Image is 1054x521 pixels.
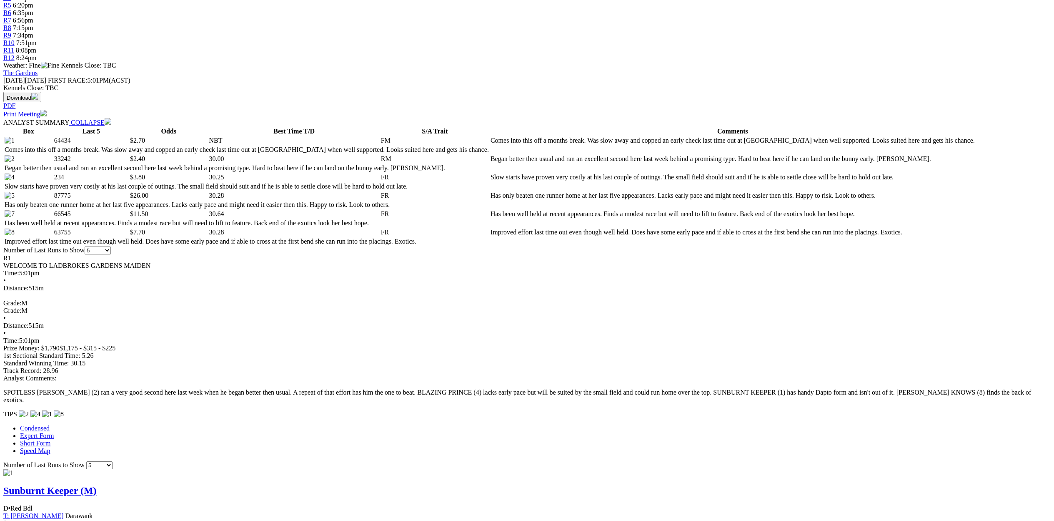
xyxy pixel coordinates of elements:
div: 5:01pm [3,337,1051,345]
img: 4 [30,410,40,418]
th: Comments [490,127,975,136]
a: Short Form [20,440,50,447]
td: 30.28 [208,191,379,200]
td: Has been well held at recent appearances. Finds a modest race but will need to lift to feature. B... [4,219,489,227]
img: 1 [42,410,52,418]
div: WELCOME TO LADBROKES GARDENS MAIDEN [3,262,1051,269]
div: 5:01pm [3,269,1051,277]
td: Began better then usual and ran an excellent second here last week behind a promising type. Hard ... [490,155,975,163]
a: Print Meeting [3,111,47,118]
img: 4 [5,174,15,181]
span: D Red Bdl [3,505,33,512]
th: Best Time T/D [208,127,379,136]
a: T: [PERSON_NAME] [3,512,64,519]
a: PDF [3,102,15,109]
a: Speed Map [20,447,50,454]
img: Fine [41,62,59,69]
span: Distance: [3,284,28,292]
p: SPOTLESS [PERSON_NAME] (2) ran a very good second here last week when he began better then usual.... [3,389,1051,404]
span: R12 [3,54,15,61]
span: Darawank [65,512,93,519]
img: 8 [5,229,15,236]
div: M [3,300,1051,307]
td: Began better then usual and ran an excellent second here last week behind a promising type. Hard ... [4,164,489,172]
span: Grade: [3,307,22,314]
span: Kennels Close: TBC [61,62,116,69]
span: R1 [3,254,11,262]
td: Slow starts have proven very costly at his last couple of outings. The small field should suit an... [4,182,489,191]
div: 515m [3,322,1051,330]
td: Has been well held at recent appearances. Finds a modest race but will need to lift to feature. B... [490,210,975,218]
td: 87775 [54,191,129,200]
span: [DATE] [3,77,46,84]
img: 8 [54,410,64,418]
span: 5.26 [82,352,93,359]
span: 7:51pm [16,39,37,46]
span: 30.15 [70,360,85,367]
img: 1 [5,137,15,144]
td: 30.64 [208,210,379,218]
td: 66545 [54,210,129,218]
span: • [8,505,11,512]
span: $2.40 [130,155,145,162]
td: FR [381,228,489,237]
td: 30.00 [208,155,379,163]
span: 6:56pm [13,17,33,24]
a: R5 [3,2,11,9]
img: 5 [5,192,15,199]
img: printer.svg [40,110,47,116]
img: chevron-down-white.svg [105,118,111,125]
span: 5:01PM(ACST) [48,77,130,84]
span: Time: [3,337,19,344]
th: Box [4,127,53,136]
span: COLLAPSE [71,119,105,126]
td: 30.28 [208,228,379,237]
div: Prize Money: $1,790 [3,345,1051,352]
div: Number of Last Runs to Show [3,247,1051,254]
td: FR [381,210,489,218]
img: 2 [19,410,29,418]
a: Sunburnt Keeper (M) [3,485,97,496]
span: $26.00 [130,192,148,199]
td: 64434 [54,136,129,145]
td: Comes into this off a months break. Was slow away and copped an early check last time out at [GEO... [4,146,489,154]
a: R10 [3,39,15,46]
div: M [3,307,1051,315]
a: R9 [3,32,11,39]
div: ANALYST SUMMARY [3,118,1051,126]
th: Odds [130,127,208,136]
a: R11 [3,47,14,54]
img: 7 [5,210,15,218]
span: $3.80 [130,174,145,181]
span: $11.50 [130,210,148,217]
span: 6:20pm [13,2,33,9]
span: • [3,330,6,337]
td: FR [381,173,489,181]
span: [DATE] [3,77,25,84]
span: $1,175 - $315 - $225 [60,345,116,352]
div: Kennels Close: TBC [3,84,1051,92]
td: FM [381,136,489,145]
span: Analyst Comments: [3,375,57,382]
a: Expert Form [20,432,54,439]
td: NBT [208,136,379,145]
span: Standard Winning Time: [3,360,69,367]
span: Distance: [3,322,28,329]
span: 8:24pm [16,54,37,61]
span: R6 [3,9,11,16]
span: FIRST RACE: [48,77,87,84]
span: 28.96 [43,367,58,374]
span: Weather: Fine [3,62,61,69]
div: 515m [3,284,1051,292]
span: 6:35pm [13,9,33,16]
td: Has only beaten one runner home at her last five appearances. Lacks early pace and might need it ... [4,201,489,209]
td: FR [381,191,489,200]
img: 1 [3,469,13,477]
a: R8 [3,24,11,31]
td: Slow starts have proven very costly at his last couple of outings. The small field should suit an... [490,173,975,181]
span: Number of Last Runs to Show [3,461,85,468]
